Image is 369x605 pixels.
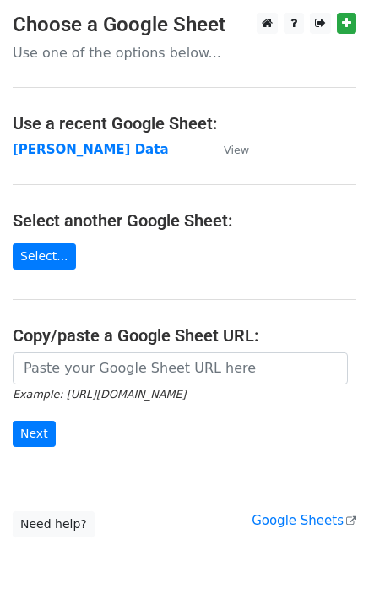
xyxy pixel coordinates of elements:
small: View [224,144,249,156]
h4: Copy/paste a Google Sheet URL: [13,325,356,346]
h4: Use a recent Google Sheet: [13,113,356,134]
input: Paste your Google Sheet URL here [13,352,348,384]
p: Use one of the options below... [13,44,356,62]
a: Google Sheets [252,513,356,528]
small: Example: [URL][DOMAIN_NAME] [13,388,186,401]
a: [PERSON_NAME] Data [13,142,169,157]
a: View [207,142,249,157]
a: Need help? [13,511,95,537]
h3: Choose a Google Sheet [13,13,356,37]
h4: Select another Google Sheet: [13,210,356,231]
a: Select... [13,243,76,270]
input: Next [13,421,56,447]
